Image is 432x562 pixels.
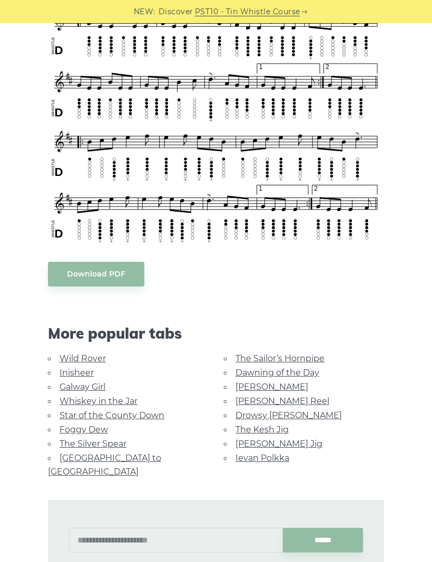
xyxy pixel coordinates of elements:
[60,382,105,392] a: Galway Girl
[134,6,155,18] span: NEW:
[235,453,289,463] a: Ievan Polkka
[159,6,193,18] span: Discover
[235,425,289,435] a: The Kesh Jig
[195,6,300,18] a: PST10 - Tin Whistle Course
[60,353,106,363] a: Wild Rover
[235,353,325,363] a: The Sailor’s Hornpipe
[60,368,94,378] a: Inisheer
[60,396,138,406] a: Whiskey in the Jar
[48,324,384,342] span: More popular tabs
[48,262,144,287] a: Download PDF
[235,396,329,406] a: [PERSON_NAME] Reel
[60,425,108,435] a: Foggy Dew
[60,410,164,420] a: Star of the County Down
[235,368,319,378] a: Dawning of the Day
[48,453,161,477] a: [GEOGRAPHIC_DATA] to [GEOGRAPHIC_DATA]
[235,439,322,449] a: [PERSON_NAME] Jig
[235,410,342,420] a: Drowsy [PERSON_NAME]
[60,439,126,449] a: The Silver Spear
[235,382,308,392] a: [PERSON_NAME]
